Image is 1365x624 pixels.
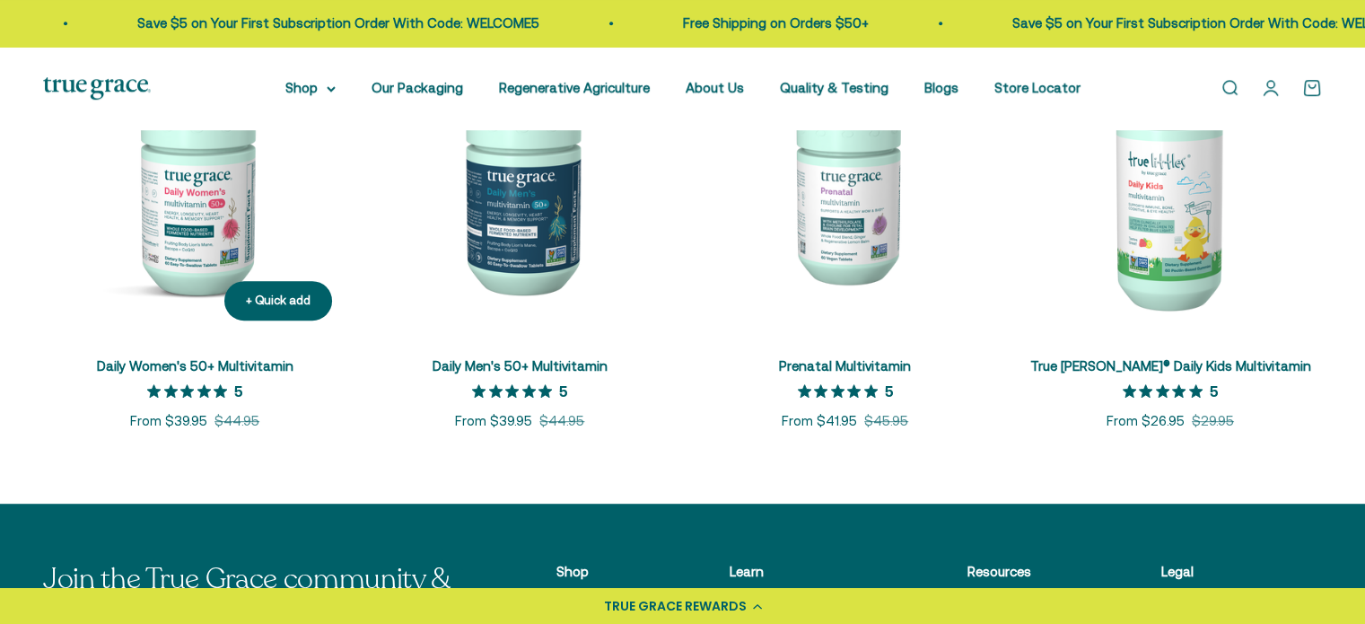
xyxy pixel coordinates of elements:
[556,561,643,583] p: Shop
[285,77,336,99] summary: Shop
[539,410,584,432] compare-at-price: $44.95
[782,410,857,432] sale-price: From $41.95
[43,31,346,335] img: Daily Women's 50+ Multivitamin
[147,379,234,404] span: 5 out of 5 stars rating in total 14 reviews.
[924,80,958,95] a: Blogs
[780,80,888,95] a: Quality & Testing
[499,80,650,95] a: Regenerative Agriculture
[433,358,608,374] a: Daily Men's 50+ Multivitamin
[1019,31,1322,335] img: True Littles® Daily Kids Multivitamin
[130,410,207,432] sale-price: From $39.95
[234,382,242,400] p: 5
[967,561,1074,583] p: Resources
[97,358,293,374] a: Daily Women's 50+ Multivitamin
[126,13,528,34] p: Save $5 on Your First Subscription Order With Code: WELCOME5
[472,379,559,404] span: 5 out of 5 stars rating in total 4 reviews.
[246,292,311,311] div: + Quick add
[779,358,911,374] a: Prenatal Multivitamin
[455,410,532,432] sale-price: From $39.95
[671,15,857,31] a: Free Shipping on Orders $50+
[798,379,885,404] span: 5 out of 5 stars rating in total 4 reviews.
[885,382,893,400] p: 5
[559,382,567,400] p: 5
[1029,358,1310,374] a: True [PERSON_NAME]® Daily Kids Multivitamin
[864,410,908,432] compare-at-price: $45.95
[1107,410,1185,432] sale-price: From $26.95
[994,80,1081,95] a: Store Locator
[694,31,997,335] img: Daily Multivitamin to Support a Healthy Mom & Baby* For women during pre-conception, pregnancy, a...
[368,31,671,335] img: Daily Men's 50+ Multivitamin
[1210,382,1218,400] p: 5
[1161,561,1286,583] p: Legal
[214,410,259,432] compare-at-price: $44.95
[604,597,747,616] div: TRUE GRACE REWARDS
[1192,410,1234,432] compare-at-price: $29.95
[372,80,463,95] a: Our Packaging
[686,80,744,95] a: About Us
[730,561,880,583] p: Learn
[1123,379,1210,404] span: 5 out of 5 stars rating in total 6 reviews.
[224,281,332,321] button: + Quick add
